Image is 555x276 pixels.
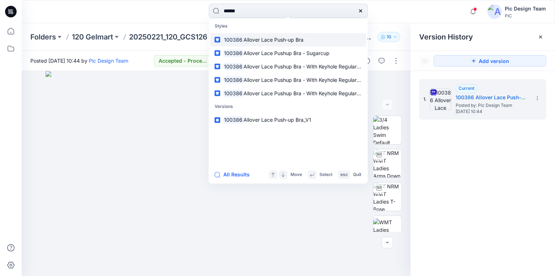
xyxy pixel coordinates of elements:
span: 1. [423,96,427,103]
p: Quit [353,171,361,179]
a: 100386Allover Lace Push-up Bra [210,33,366,46]
p: Select [319,171,332,179]
a: 100386Allover Lace Pushup Bra - Sugarcup [210,46,366,60]
mark: 100386 [223,35,244,44]
img: avatar [487,4,502,19]
span: Posted [DATE] 10:44 by [30,57,128,64]
a: 120 Gelmart [72,32,113,42]
div: Pic Design Team [505,4,546,13]
img: 3/4 Ladies Swim Default [373,116,401,144]
mark: 100386 [223,116,244,124]
a: 100386Allover Lace Pushup Bra - With Keyhole Regular Foam - V2 LACE [210,73,366,87]
p: esc [340,171,348,179]
img: WMT Ladies Swim Front [373,218,401,241]
span: Allover Lace Pushup Bra - With Keyhole Regular Foam - V2 LACE [244,77,397,83]
button: Close [538,34,543,40]
mark: 100386 [223,89,244,97]
span: Allover Lace Pushup Bra - With Keyhole Regular Foam - V1 LACE [244,63,396,70]
mark: 100386 [223,62,244,71]
a: 100386Allover Lace Push-up Bra_V1 [210,113,366,127]
a: Folders [30,32,56,42]
mark: 100386 [223,49,244,57]
span: Version History [419,33,473,41]
p: Versions [210,100,366,113]
a: 100386Allover Lace Pushup Bra - With Keyhole Regular Foam - V1 LACE [210,60,366,73]
p: 10 [387,33,391,41]
a: 100386Allover Lace Pushup Bra - With Keyhole Regular Foam - V3 LACE [210,87,366,100]
span: Allover Lace Pushup Bra - With Keyhole Regular Foam - V3 LACE [244,90,397,96]
h5: 100386 Allover Lace Push-up Bra_V1 [456,93,528,102]
span: Current [459,85,474,91]
span: Posted by: Pic Design Team [456,102,528,109]
span: [DATE] 10:44 [456,109,528,114]
span: Allover Lace Push-up Bra [244,37,304,43]
img: TT NRM WMT Ladies T-Pose [373,183,401,211]
button: Show Hidden Versions [419,55,431,67]
div: PIC [505,13,546,18]
button: 10 [378,32,400,42]
img: eyJhbGciOiJIUzI1NiIsImtpZCI6IjAiLCJzbHQiOiJzZXMiLCJ0eXAiOiJKV1QifQ.eyJkYXRhIjp7InR5cGUiOiJzdG9yYW... [46,71,387,276]
img: 100386 Allover Lace Push-up Bra_V1 [430,88,451,110]
span: Allover Lace Pushup Bra - Sugarcup [244,50,330,56]
a: 20250221_120_GCS126 Gelmart Nobo [129,32,244,42]
button: All Results [215,170,254,179]
p: Move [291,171,302,179]
mark: 100386 [223,76,244,84]
a: Pic Design Team [89,58,128,64]
p: Styles [210,20,366,33]
button: Add version [434,55,546,67]
span: Allover Lace Push-up Bra_V1 [244,117,311,123]
img: TT NRM WMT Ladies Arms Down [373,149,401,177]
